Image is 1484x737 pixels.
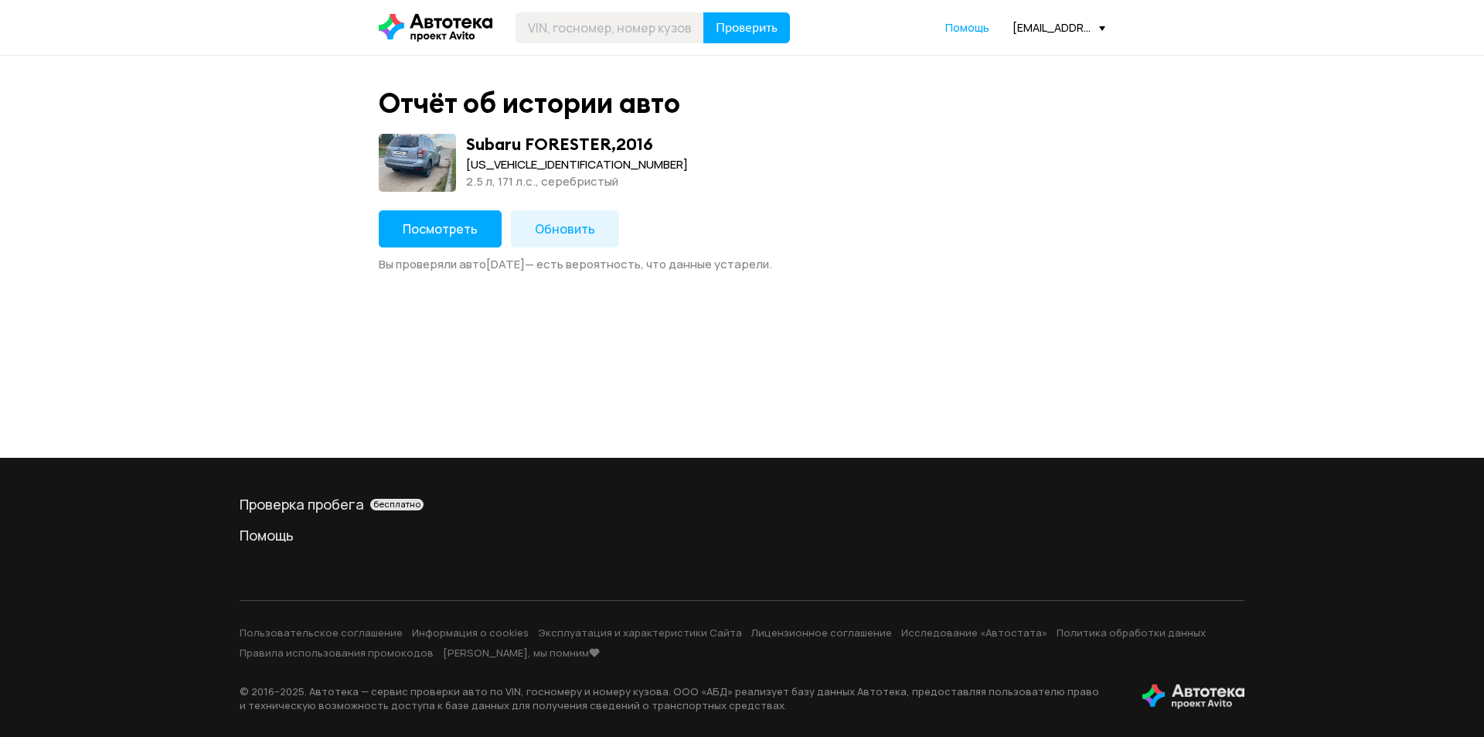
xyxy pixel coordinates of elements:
span: Обновить [535,220,595,237]
input: VIN, госномер, номер кузова [516,12,704,43]
p: © 2016– 2025 . Автотека — сервис проверки авто по VIN, госномеру и номеру кузова. ООО «АБД» реали... [240,684,1118,712]
span: Посмотреть [403,220,478,237]
a: Правила использования промокодов [240,646,434,660]
a: Проверка пробегабесплатно [240,495,1244,514]
a: Помощь [945,20,989,36]
div: Проверка пробега [240,495,1244,514]
div: 2.5 л, 171 л.c., серебристый [466,173,688,190]
button: Посмотреть [379,210,502,247]
a: Политика обработки данных [1057,626,1206,640]
img: tWS6KzJlK1XUpy65r7uaHVIs4JI6Dha8Nraz9T2hA03BhoCc4MtbvZCxBLwJIh+mQSIAkLBJpqMoKVdP8sONaFJLCz6I0+pu7... [1142,684,1244,709]
div: [EMAIL_ADDRESS][DOMAIN_NAME] [1013,20,1105,35]
a: Информация о cookies [412,626,529,640]
a: Исследование «Автостата» [901,626,1047,640]
div: Отчёт об истории авто [379,87,680,120]
div: Subaru FORESTER , 2016 [466,134,653,154]
a: [PERSON_NAME], мы помним [443,646,600,660]
button: Проверить [703,12,790,43]
a: Помощь [240,526,1244,544]
a: Лицензионное соглашение [751,626,892,640]
a: Пользовательское соглашение [240,626,403,640]
span: Проверить [716,22,778,34]
span: Помощь [945,20,989,35]
button: Обновить [511,210,619,247]
div: Вы проверяли авто [DATE] — есть вероятность, что данные устарели. [379,257,1105,272]
div: [US_VEHICLE_IDENTIFICATION_NUMBER] [466,156,688,173]
span: бесплатно [373,499,420,510]
a: Эксплуатация и характеристики Сайта [538,626,742,640]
